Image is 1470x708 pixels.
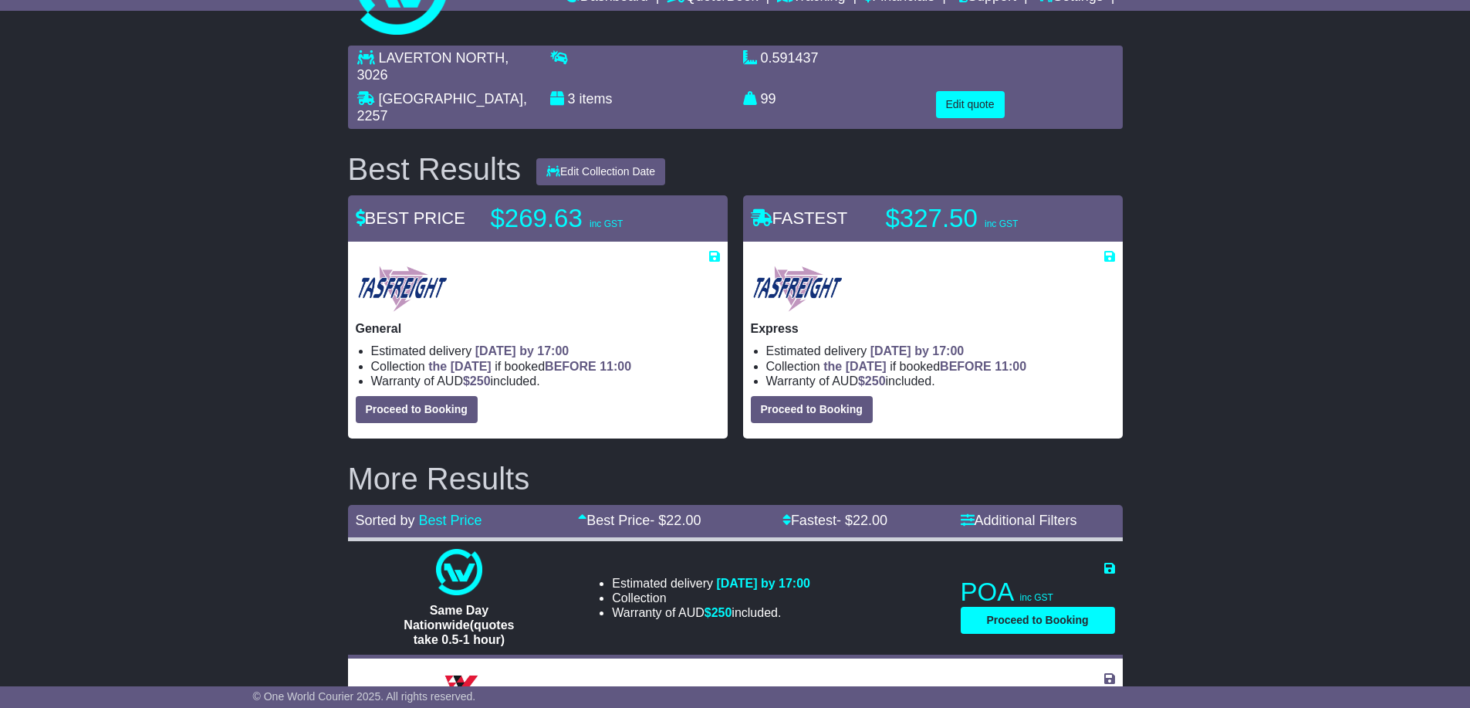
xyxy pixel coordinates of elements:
[940,360,992,373] span: BEFORE
[886,203,1079,234] p: $327.50
[823,360,1026,373] span: if booked
[578,513,701,528] a: Best Price- $22.00
[766,359,1115,374] li: Collection
[612,576,810,591] li: Estimated delivery
[428,360,491,373] span: the [DATE]
[356,321,720,336] p: General
[751,396,873,423] button: Proceed to Booking
[428,360,631,373] span: if booked
[356,396,478,423] button: Proceed to Booking
[761,50,819,66] span: 0.591437
[865,374,886,388] span: 250
[858,374,886,388] span: $
[751,264,844,313] img: Tasfreight: Express
[404,604,514,646] span: Same Day Nationwide(quotes take 0.5-1 hour)
[870,344,965,357] span: [DATE] by 17:00
[475,344,569,357] span: [DATE] by 17:00
[612,605,810,620] li: Warranty of AUD included.
[985,218,1018,229] span: inc GST
[600,360,631,373] span: 11:00
[371,374,720,388] li: Warranty of AUD included.
[766,374,1115,388] li: Warranty of AUD included.
[371,359,720,374] li: Collection
[612,591,810,605] li: Collection
[371,344,720,358] li: Estimated delivery
[823,360,886,373] span: the [DATE]
[436,549,482,595] img: One World Courier: Same Day Nationwide(quotes take 0.5-1 hour)
[590,218,623,229] span: inc GST
[357,91,527,124] span: , 2257
[650,513,701,528] span: - $
[961,513,1077,528] a: Additional Filters
[470,374,491,388] span: 250
[356,513,415,528] span: Sorted by
[463,374,491,388] span: $
[545,360,596,373] span: BEFORE
[356,208,465,228] span: BEST PRICE
[348,462,1123,496] h2: More Results
[419,513,482,528] a: Best Price
[705,606,732,619] span: $
[761,91,776,107] span: 99
[536,158,665,185] button: Edit Collection Date
[356,264,449,313] img: Tasfreight: General
[1020,592,1053,603] span: inc GST
[491,203,684,234] p: $269.63
[766,344,1115,358] li: Estimated delivery
[379,91,523,107] span: [GEOGRAPHIC_DATA]
[836,513,887,528] span: - $
[961,607,1115,634] button: Proceed to Booking
[751,208,848,228] span: FASTEST
[995,360,1026,373] span: 11:00
[716,577,810,590] span: [DATE] by 17:00
[961,577,1115,608] p: POA
[568,91,576,107] span: 3
[751,321,1115,336] p: Express
[340,152,529,186] div: Best Results
[379,50,505,66] span: LAVERTON NORTH
[580,91,613,107] span: items
[711,606,732,619] span: 250
[357,50,509,83] span: , 3026
[782,513,887,528] a: Fastest- $22.00
[666,513,701,528] span: 22.00
[853,513,887,528] span: 22.00
[936,91,1005,118] button: Edit quote
[253,690,476,703] span: © One World Courier 2025. All rights reserved.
